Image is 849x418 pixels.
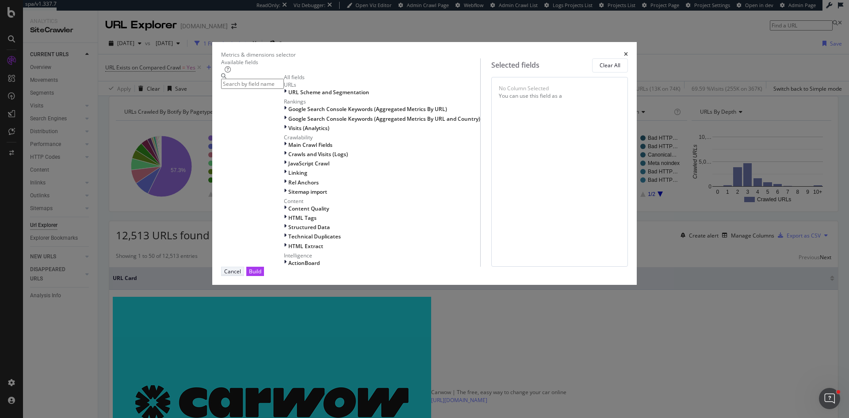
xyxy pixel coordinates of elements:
[288,242,323,250] span: HTML Extract
[284,252,480,259] div: Intelligence
[288,124,329,132] span: Visits (Analytics)
[288,169,307,176] span: Linking
[221,58,480,66] div: Available fields
[288,141,333,149] span: Main Crawl Fields
[288,160,329,167] span: JavaScript Crawl
[288,179,319,186] span: Rel Anchors
[499,92,620,100] div: You can use this field as a
[499,84,549,92] div: No Column Selected
[288,88,369,96] span: URL Scheme and Segmentation
[288,259,320,267] span: ActionBoard
[284,134,480,141] div: Crawlability
[288,233,341,240] span: Technical Duplicates
[592,58,628,73] button: Clear All
[624,51,628,58] div: times
[288,150,348,158] span: Crawls and Visits (Logs)
[221,51,296,58] div: Metrics & dimensions selector
[249,268,261,275] div: Build
[224,268,241,275] div: Cancel
[288,223,330,231] span: Structured Data
[284,81,480,88] div: URLs
[221,267,244,276] button: Cancel
[819,388,840,409] iframe: Intercom live chat
[221,79,284,89] input: Search by field name
[212,42,637,285] div: modal
[284,197,480,205] div: Content
[600,61,620,69] div: Clear All
[284,98,480,105] div: Rankings
[288,205,329,212] span: Content Quality
[284,73,480,81] div: All fields
[288,188,327,196] span: Sitemap import
[246,267,264,276] button: Build
[288,105,447,113] span: Google Search Console Keywords (Aggregated Metrics By URL)
[288,214,317,222] span: HTML Tags
[288,115,480,123] span: Google Search Console Keywords (Aggregated Metrics By URL and Country)
[491,60,539,70] div: Selected fields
